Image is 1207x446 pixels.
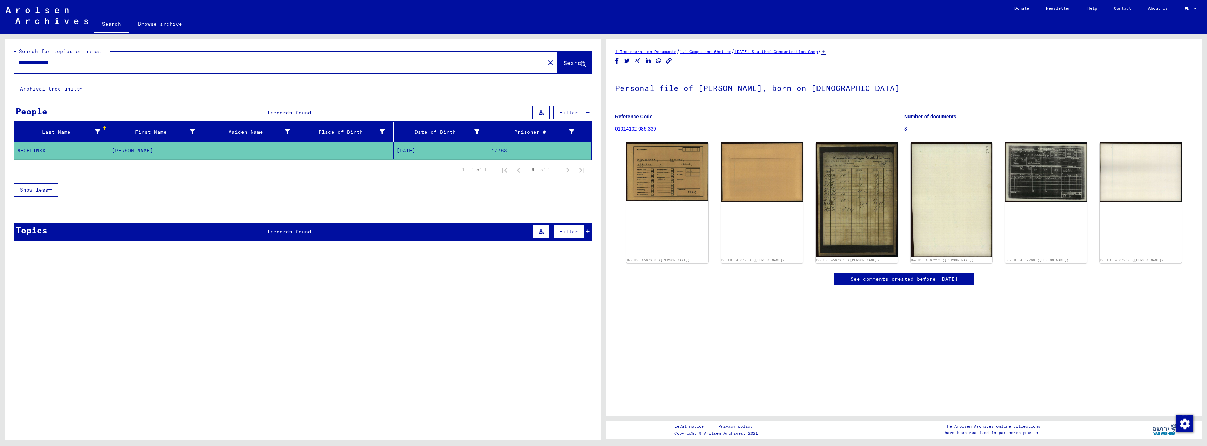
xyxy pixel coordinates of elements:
a: Browse archive [129,15,191,32]
button: Search [558,52,592,73]
img: 001.jpg [626,142,708,201]
div: Place of Birth [302,128,385,136]
h1: Personal file of [PERSON_NAME], born on [DEMOGRAPHIC_DATA] [615,72,1193,103]
a: DocID: 4567259 ([PERSON_NAME]) [816,258,879,262]
img: yv_logo.png [1152,421,1178,438]
span: Filter [559,109,578,116]
a: Legal notice [674,423,709,430]
a: DocID: 4567258 ([PERSON_NAME]) [627,258,690,262]
button: First page [498,163,512,177]
button: Share on Xing [634,56,641,65]
span: records found [270,109,311,116]
a: Search [94,15,129,34]
span: Filter [559,228,578,235]
div: Place of Birth [302,126,393,138]
button: Clear [544,55,558,69]
mat-header-cell: First Name [109,122,204,142]
a: DocID: 4567260 ([PERSON_NAME]) [1100,258,1163,262]
span: 1 [267,228,270,235]
img: 001.jpg [816,142,898,257]
p: The Arolsen Archives online collections [945,423,1040,430]
span: Show less [20,187,48,193]
div: Last Name [17,126,109,138]
div: First Name [112,126,204,138]
img: 002.jpg [1100,142,1182,202]
mat-cell: [PERSON_NAME] [109,142,204,159]
div: Date of Birth [396,126,488,138]
mat-header-cell: Place of Birth [299,122,394,142]
img: Change consent [1176,415,1193,432]
img: 002.jpg [911,142,993,257]
mat-icon: close [546,59,555,67]
button: Share on WhatsApp [655,56,662,65]
button: Share on Facebook [613,56,621,65]
div: Last Name [17,128,100,136]
div: Topics [16,224,47,237]
p: 3 [904,125,1193,133]
a: DocID: 4567258 ([PERSON_NAME]) [721,258,785,262]
a: DocID: 4567260 ([PERSON_NAME]) [1006,258,1069,262]
mat-cell: [DATE] [394,142,488,159]
button: Copy link [665,56,673,65]
p: Copyright © Arolsen Archives, 2021 [674,430,761,437]
img: Arolsen_neg.svg [6,7,88,24]
div: | [674,423,761,430]
mat-cell: 17768 [488,142,591,159]
span: / [731,48,734,54]
p: have been realized in partnership with [945,430,1040,436]
button: Last page [575,163,589,177]
img: 001.jpg [1005,142,1087,202]
a: See comments created before [DATE] [851,275,958,283]
span: / [676,48,680,54]
div: Maiden Name [207,128,289,136]
mat-header-cell: Date of Birth [394,122,488,142]
button: Share on LinkedIn [645,56,652,65]
span: EN [1185,6,1192,11]
div: Prisoner # [491,126,583,138]
span: records found [270,228,311,235]
mat-header-cell: Prisoner # [488,122,591,142]
span: 1 [267,109,270,116]
mat-cell: MECHLINSKI [14,142,109,159]
button: Next page [561,163,575,177]
div: Prisoner # [491,128,574,136]
span: Search [564,59,585,66]
span: / [818,48,821,54]
button: Previous page [512,163,526,177]
div: of 1 [526,166,561,173]
img: 002.jpg [721,142,803,202]
button: Filter [553,106,584,119]
div: 1 – 1 of 1 [462,167,486,173]
div: Date of Birth [396,128,479,136]
b: Reference Code [615,114,653,119]
mat-label: Search for topics or names [19,48,101,54]
div: Maiden Name [207,126,298,138]
b: Number of documents [904,114,956,119]
mat-header-cell: Last Name [14,122,109,142]
button: Filter [553,225,584,238]
a: [DATE] Stutthof Concentration Camp [734,49,818,54]
a: 01014102 085.339 [615,126,656,132]
div: People [16,105,47,118]
button: Share on Twitter [623,56,631,65]
a: Privacy policy [713,423,761,430]
a: 1.1 Camps and Ghettos [680,49,731,54]
div: First Name [112,128,195,136]
button: Archival tree units [14,82,88,95]
a: DocID: 4567259 ([PERSON_NAME]) [911,258,974,262]
mat-header-cell: Maiden Name [204,122,299,142]
button: Show less [14,183,58,197]
a: 1 Incarceration Documents [615,49,676,54]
